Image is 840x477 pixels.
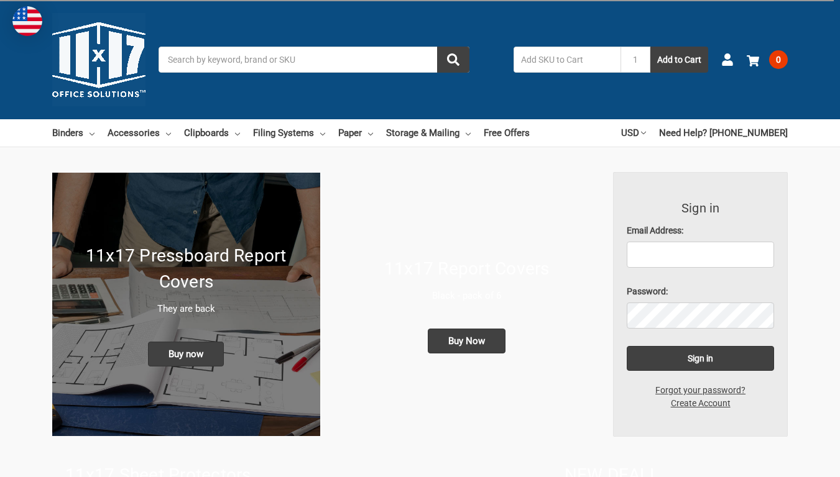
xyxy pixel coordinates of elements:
[184,119,240,147] a: Clipboards
[627,346,774,371] input: Sign in
[737,443,840,477] iframe: Google Customer Reviews
[621,119,646,147] a: USD
[65,302,307,316] p: They are back
[333,173,601,436] img: 11x17 Report Covers
[627,224,774,237] label: Email Address:
[769,50,788,69] span: 0
[650,47,708,73] button: Add to Cart
[338,119,373,147] a: Paper
[346,256,588,282] h1: 11x17 Report Covers
[52,173,320,436] a: New 11x17 Pressboard Binders 11x17 Pressboard Report Covers They are back Buy now
[747,43,788,76] a: 0
[428,329,505,353] span: Buy Now
[386,119,471,147] a: Storage & Mailing
[12,6,42,36] img: duty and tax information for United States
[659,119,788,147] a: Need Help? [PHONE_NUMBER]
[52,13,145,106] img: 11x17.com
[484,119,530,147] a: Free Offers
[52,119,95,147] a: Binders
[333,173,601,436] a: 11x17 Report Covers 11x17 Report Covers Black - pack of 6 Buy Now
[648,384,752,397] a: Forgot your password?
[159,47,469,73] input: Search by keyword, brand or SKU
[253,119,325,147] a: Filing Systems
[346,289,588,303] p: Black - pack of 6
[627,285,774,298] label: Password:
[664,397,737,410] a: Create Account
[514,47,621,73] input: Add SKU to Cart
[627,199,774,217] h3: Sign in
[65,243,307,295] h1: 11x17 Pressboard Report Covers
[52,173,320,436] img: New 11x17 Pressboard Binders
[108,119,171,147] a: Accessories
[148,342,224,366] span: Buy now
